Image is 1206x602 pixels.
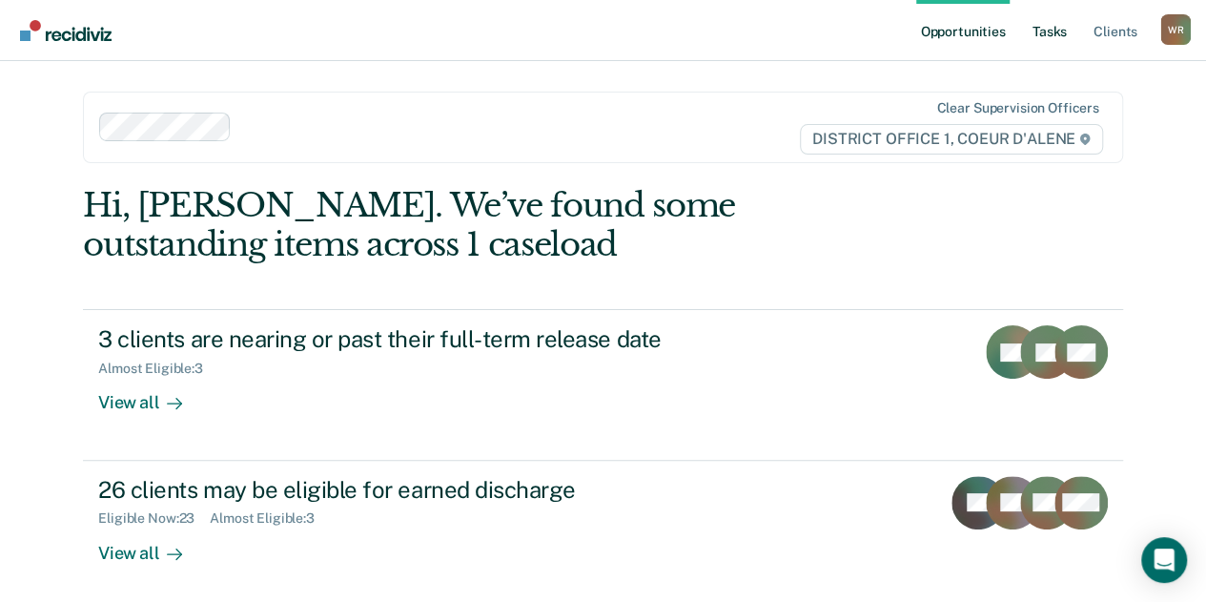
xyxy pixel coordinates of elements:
button: Profile dropdown button [1160,14,1191,45]
div: Almost Eligible : 3 [98,361,218,377]
div: Open Intercom Messenger [1141,537,1187,583]
div: View all [98,377,205,414]
div: Clear supervision officers [936,100,1098,116]
div: 3 clients are nearing or past their full-term release date [98,325,767,353]
div: W R [1160,14,1191,45]
div: Eligible Now : 23 [98,510,210,527]
a: 3 clients are nearing or past their full-term release dateAlmost Eligible:3View all [83,309,1123,460]
div: Hi, [PERSON_NAME]. We’ve found some outstanding items across 1 caseload [83,186,914,264]
img: Recidiviz [20,20,112,41]
div: Almost Eligible : 3 [210,510,330,527]
div: View all [98,527,205,564]
div: 26 clients may be eligible for earned discharge [98,476,767,504]
span: DISTRICT OFFICE 1, COEUR D'ALENE [800,124,1103,155]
